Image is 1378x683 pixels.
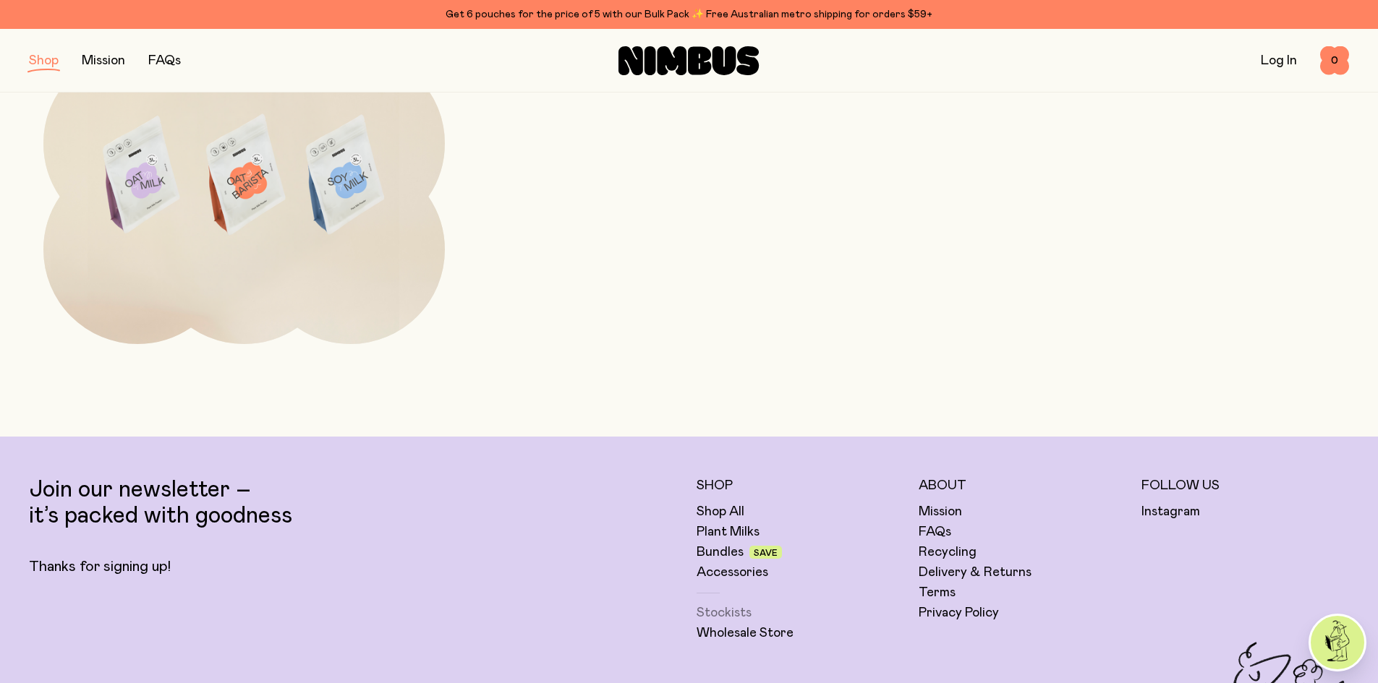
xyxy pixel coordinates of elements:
[1141,503,1200,520] a: Instagram
[919,477,1127,494] h5: About
[29,477,682,529] p: Join our newsletter – it’s packed with goodness
[148,54,181,67] a: FAQs
[1141,477,1350,494] h5: Follow Us
[919,584,956,601] a: Terms
[29,558,347,575] p: Thanks for signing up!
[1320,46,1349,75] button: 0
[697,604,752,622] a: Stockists
[919,564,1032,581] a: Delivery & Returns
[919,503,962,520] a: Mission
[82,54,125,67] a: Mission
[1311,616,1364,669] img: agent
[29,6,1349,23] div: Get 6 pouches for the price of 5 with our Bulk Pack ✨ Free Australian metro shipping for orders $59+
[697,544,744,561] a: Bundles
[697,477,905,494] h5: Shop
[919,604,999,622] a: Privacy Policy
[754,549,778,557] span: Save
[1261,54,1297,67] a: Log In
[919,544,977,561] a: Recycling
[697,564,768,581] a: Accessories
[697,523,760,541] a: Plant Milks
[697,624,794,642] a: Wholesale Store
[697,503,744,520] a: Shop All
[919,523,951,541] a: FAQs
